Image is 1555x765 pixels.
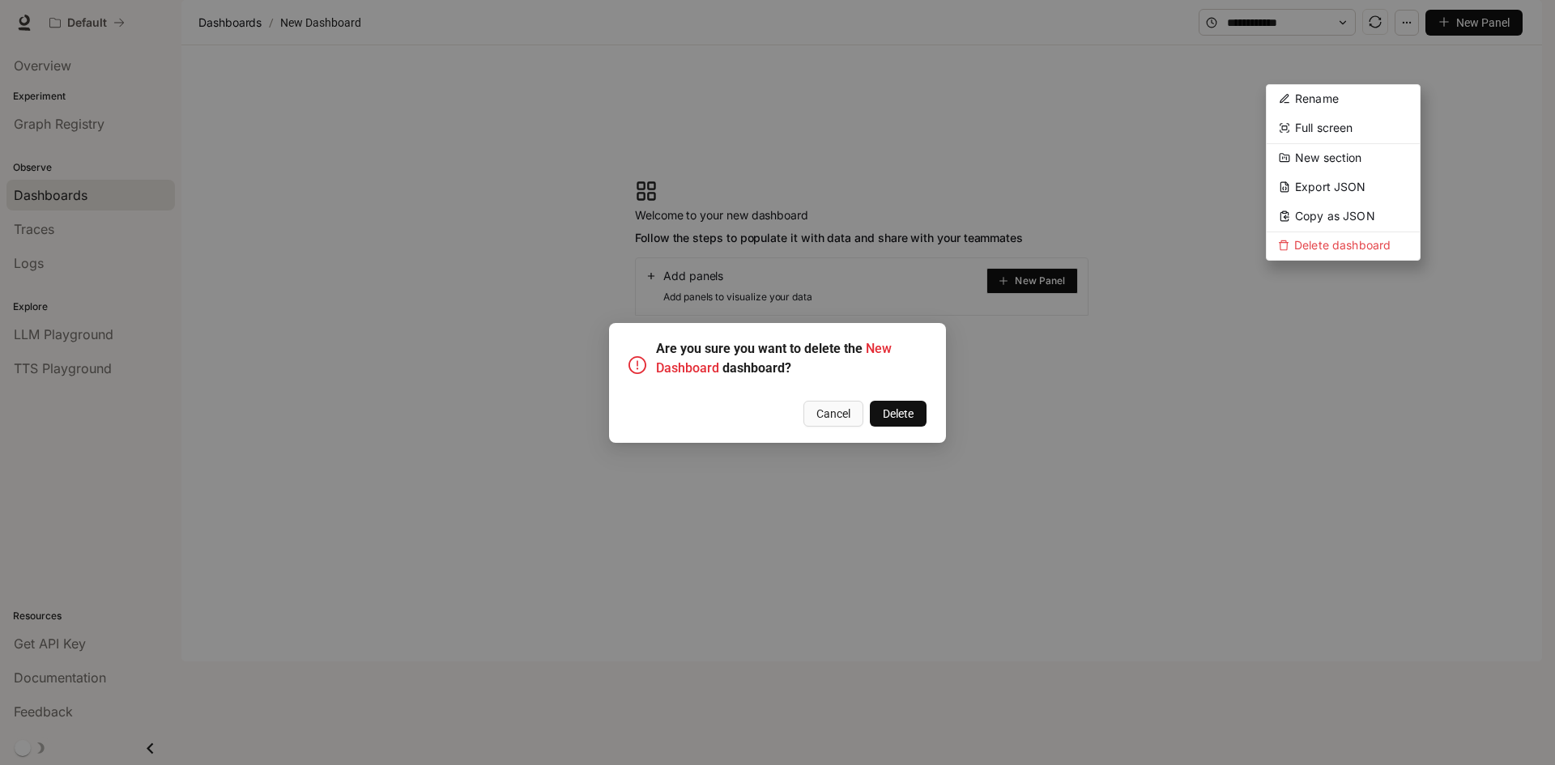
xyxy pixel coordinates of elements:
button: Export JSON [1267,173,1420,202]
button: Full screen [1267,114,1420,143]
button: Copy as JSON [1267,202,1420,232]
span: Delete [883,405,914,423]
span: New section [1295,151,1362,164]
span: Cancel [816,405,850,423]
span: Delete dashboard [1267,232,1420,260]
button: Delete [870,401,927,427]
span: Full screen [1295,121,1353,134]
h5: Are you sure you want to delete the dashboard? [656,339,927,378]
span: Rename [1295,91,1339,105]
span: Copy as JSON [1295,209,1375,223]
span: Export JSON [1295,180,1366,193]
span: delete [1278,240,1289,251]
button: New section [1267,144,1420,173]
span: exclamation-circle [628,356,646,374]
button: Cancel [803,401,863,427]
span: New Dashboard [656,341,892,376]
button: Rename [1267,85,1420,114]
